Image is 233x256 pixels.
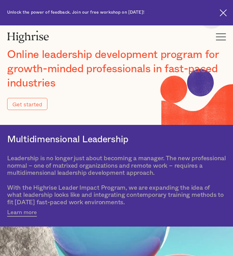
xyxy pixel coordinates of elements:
a: Get started [7,98,47,110]
h2: Multidimensional Leadership [7,134,226,145]
div: Leadership is no longer just about becoming a manager. The new professional normal – one of matri... [7,155,226,206]
h1: Online leadership development program for growth-minded professionals in fast-paced industries [7,48,226,90]
a: Learn more [7,209,37,217]
img: Cross icon [220,9,227,16]
img: Highrise logo [7,29,49,44]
